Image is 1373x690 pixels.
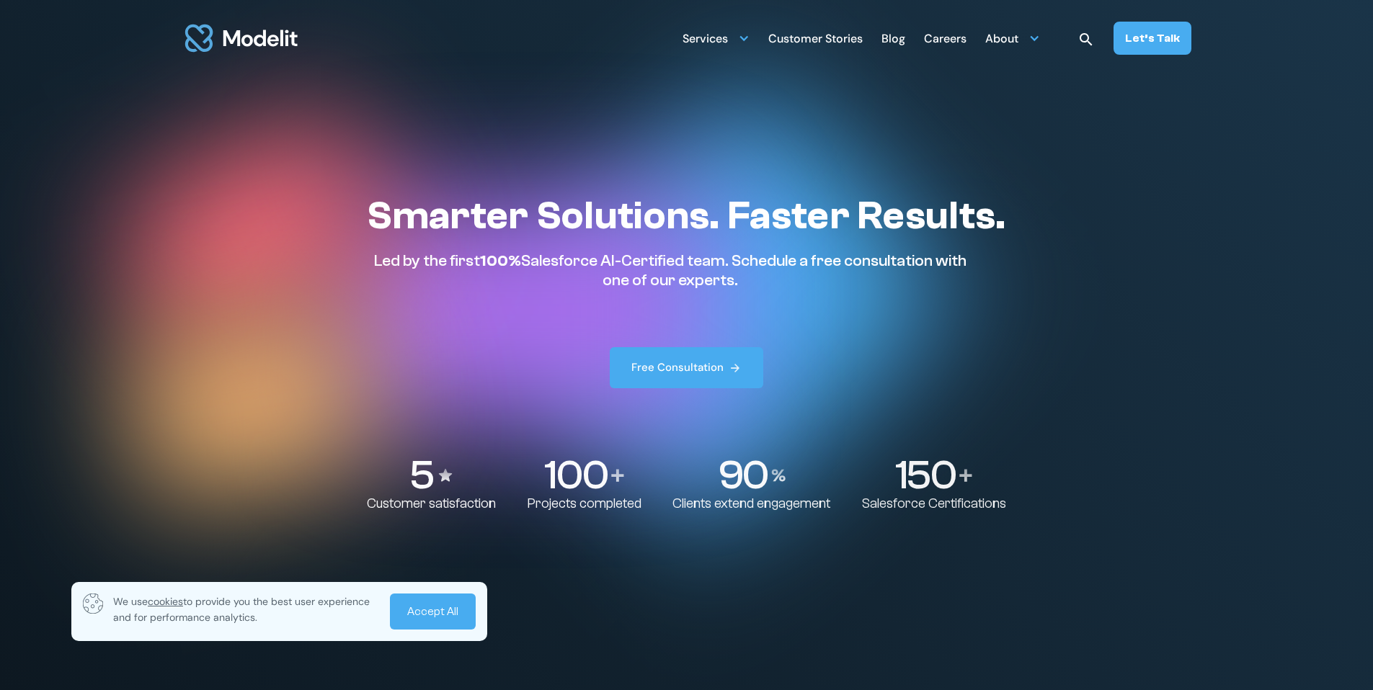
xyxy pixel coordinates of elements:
[544,454,607,496] p: 100
[881,26,905,54] div: Blog
[683,26,728,54] div: Services
[881,24,905,52] a: Blog
[437,467,454,484] img: Stars
[182,16,301,61] img: modelit logo
[768,26,863,54] div: Customer Stories
[985,26,1018,54] div: About
[528,496,641,512] p: Projects completed
[683,24,750,52] div: Services
[862,496,1006,512] p: Salesforce Certifications
[480,251,521,270] span: 100%
[1125,30,1180,46] div: Let’s Talk
[182,16,301,61] a: home
[924,26,967,54] div: Careers
[631,360,724,375] div: Free Consultation
[729,362,742,375] img: arrow right
[113,593,380,625] p: We use to provide you the best user experience and for performance analytics.
[610,347,764,388] a: Free Consultation
[409,454,432,496] p: 5
[1114,22,1191,55] a: Let’s Talk
[959,469,972,482] img: Plus
[367,251,974,290] p: Led by the first Salesforce AI-Certified team. Schedule a free consultation with one of our experts.
[924,24,967,52] a: Careers
[672,496,830,512] p: Clients extend engagement
[895,454,955,496] p: 150
[768,24,863,52] a: Customer Stories
[367,496,496,512] p: Customer satisfaction
[148,595,183,608] span: cookies
[390,593,476,629] a: Accept All
[367,192,1005,240] h1: Smarter Solutions. Faster Results.
[985,24,1040,52] div: About
[718,454,767,496] p: 90
[771,469,786,482] img: Percentage
[611,469,624,482] img: Plus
